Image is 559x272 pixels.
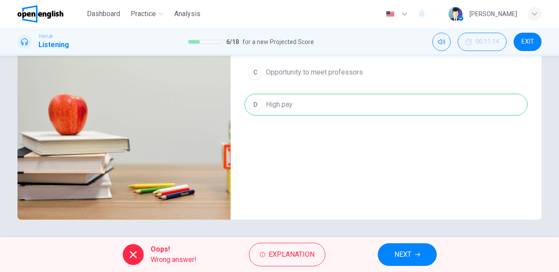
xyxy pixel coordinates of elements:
span: Practice [131,9,156,19]
button: EXIT [514,33,542,51]
div: Hide [458,33,507,51]
span: Wrong answer! [151,255,197,265]
span: 6 / 18 [226,37,239,47]
div: Mute [432,33,451,51]
button: Practice [127,6,167,22]
button: Analysis [171,6,204,22]
img: en [385,11,396,17]
span: for a new Projected Score [242,37,314,47]
img: Listen to this clip about Research Papers before answering the questions: [17,7,231,220]
span: Dashboard [87,9,120,19]
button: 00:11:14 [458,33,507,51]
h1: Listening [38,40,69,50]
span: Oops! [151,244,197,255]
img: Profile picture [449,7,462,21]
span: NEXT [394,248,411,261]
span: Analysis [174,9,200,19]
span: 00:11:14 [476,38,499,45]
button: Explanation [249,243,325,266]
span: TOEFL® [38,34,52,40]
span: Explanation [269,248,314,261]
button: NEXT [378,243,437,266]
div: [PERSON_NAME] [469,9,517,19]
button: Dashboard [83,6,124,22]
img: OpenEnglish logo [17,5,63,23]
a: OpenEnglish logo [17,5,83,23]
span: EXIT [521,38,534,45]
